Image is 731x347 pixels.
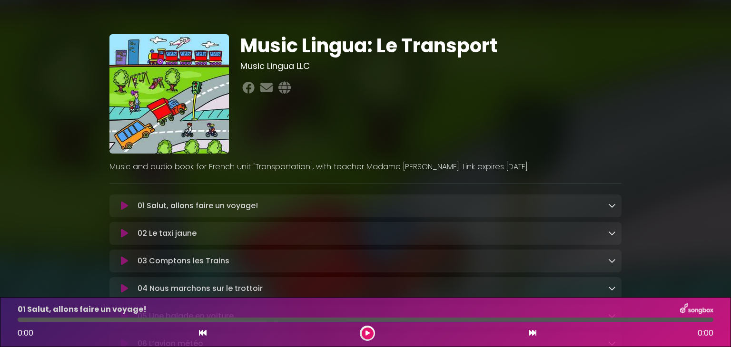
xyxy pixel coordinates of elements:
span: 0:00 [698,328,713,339]
p: 02 Le taxi jaune [138,228,197,239]
h1: Music Lingua: Le Transport [240,34,622,57]
h3: Music Lingua LLC [240,61,622,71]
p: 03 Comptons les Trains [138,255,229,267]
p: 01 Salut, allons faire un voyage! [18,304,147,315]
img: J8uf6oovQvyzORrz8DkI [109,34,229,154]
p: 04 Nous marchons sur le trottoir [138,283,263,294]
img: songbox-logo-white.png [680,303,713,316]
p: 01 Salut, allons faire un voyage! [138,200,258,212]
span: 0:00 [18,328,33,338]
p: Music and audio book for French unit "Transportation", with teacher Madame [PERSON_NAME]. Link ex... [109,161,622,173]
